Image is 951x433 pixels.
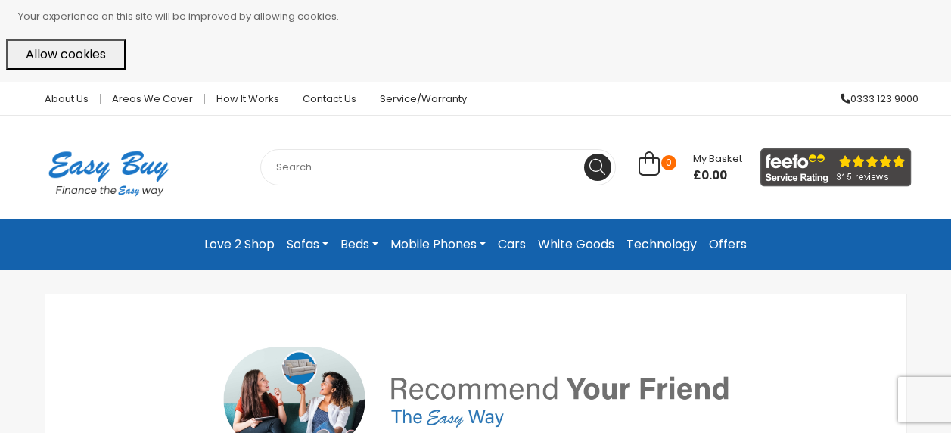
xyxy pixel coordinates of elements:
a: Areas we cover [101,94,205,104]
input: Search [260,149,616,185]
span: £0.00 [693,168,742,183]
a: Sofas [281,231,334,258]
a: How it works [205,94,291,104]
a: Offers [703,231,753,258]
a: Contact Us [291,94,368,104]
a: About Us [33,94,101,104]
span: My Basket [693,151,742,166]
p: Your experience on this site will be improved by allowing cookies. [18,6,945,27]
a: Cars [492,231,532,258]
span: 0 [661,155,676,170]
a: 0333 123 9000 [829,94,918,104]
button: Allow cookies [6,39,126,70]
a: Technology [620,231,703,258]
a: White Goods [532,231,620,258]
a: Service/Warranty [368,94,467,104]
a: Beds [334,231,384,258]
img: Easy Buy [33,131,184,216]
img: feefo_logo [760,148,912,187]
a: Love 2 Shop [198,231,281,258]
a: 0 My Basket £0.00 [639,160,742,177]
a: Mobile Phones [384,231,492,258]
